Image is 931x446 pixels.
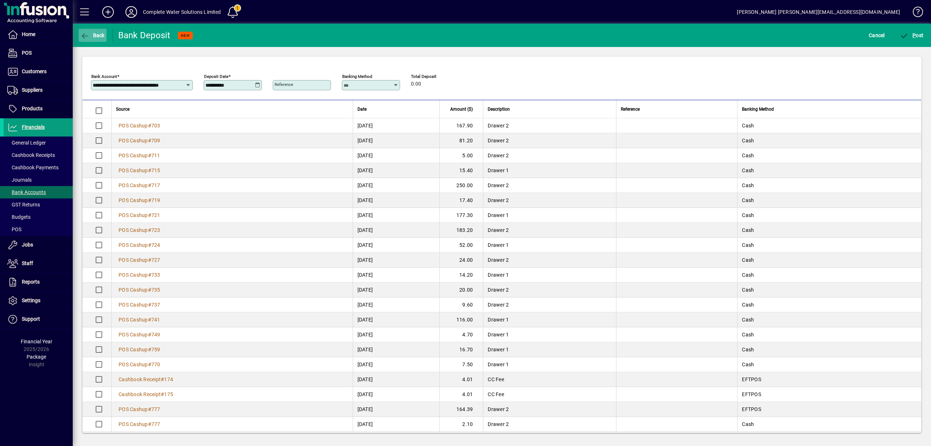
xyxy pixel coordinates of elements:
span: # [148,227,151,233]
span: # [148,272,151,278]
span: Drawer 1 [488,332,509,338]
span: Drawer 2 [488,138,509,143]
a: POS Cashup#721 [116,211,163,219]
span: GST Returns [7,202,40,208]
span: POS Cashup [119,332,148,338]
span: Support [22,316,40,322]
span: Cash [742,153,754,158]
a: Cashbook Receipt#175 [116,390,176,398]
span: 749 [151,332,160,338]
mat-label: Bank Account [91,74,117,79]
span: POS Cashup [119,212,148,218]
span: Cash [742,197,754,203]
td: 2.10 [439,417,483,432]
span: Cash [742,302,754,308]
td: 15.40 [439,163,483,178]
span: 723 [151,227,160,233]
a: Knowledge Base [907,1,922,25]
a: General Ledger [4,137,73,149]
span: Drawer 2 [488,182,509,188]
span: 715 [151,167,160,173]
span: Package [27,354,46,360]
td: [DATE] [353,357,440,372]
mat-label: Reference [275,82,293,87]
td: [DATE] [353,268,440,283]
span: General Ledger [7,140,46,146]
span: 741 [151,317,160,323]
div: Date [357,105,435,113]
span: 721 [151,212,160,218]
span: Budgets [7,214,31,220]
mat-label: Banking Method [342,74,372,79]
td: 164.39 [439,402,483,417]
span: Cash [742,317,754,323]
span: Cashbook Receipt [119,391,161,397]
button: Post [898,29,926,42]
span: 727 [151,257,160,263]
span: Cash [742,362,754,367]
span: 759 [151,347,160,352]
span: POS Cashup [119,287,148,293]
td: [DATE] [353,178,440,193]
span: # [148,406,151,412]
span: Cash [742,347,754,352]
a: POS Cashup#741 [116,316,163,324]
span: # [148,138,151,143]
span: # [148,182,151,188]
a: POS Cashup#733 [116,271,163,279]
td: 5.00 [439,148,483,163]
span: Cash [742,421,754,427]
span: Drawer 1 [488,242,509,248]
span: EFTPOS [742,391,761,397]
span: Drawer 1 [488,317,509,323]
a: Customers [4,63,73,81]
span: Drawer 2 [488,406,509,412]
div: Description [488,105,611,113]
a: POS Cashup#715 [116,166,163,174]
td: 52.00 [439,238,483,253]
span: 770 [151,362,160,367]
span: Drawer 1 [488,212,509,218]
td: [DATE] [353,238,440,253]
a: Journals [4,174,73,186]
td: 167.90 [439,118,483,133]
a: POS Cashup#727 [116,256,163,264]
td: 116.00 [439,312,483,327]
span: 711 [151,153,160,158]
span: 0.00 [411,81,421,87]
span: Source [116,105,129,113]
div: Complete Water Solutions Limited [143,6,221,18]
span: # [148,287,151,293]
td: [DATE] [353,148,440,163]
a: POS Cashup#723 [116,226,163,234]
a: Suppliers [4,81,73,99]
span: Description [488,105,510,113]
td: 183.20 [439,223,483,238]
span: POS Cashup [119,167,148,173]
a: POS Cashup#717 [116,181,163,189]
span: Cash [742,257,754,263]
span: Drawer 2 [488,421,509,427]
span: Reports [22,279,40,285]
td: [DATE] [353,297,440,312]
td: 4.01 [439,372,483,387]
a: Bank Accounts [4,186,73,198]
td: [DATE] [353,163,440,178]
span: 733 [151,272,160,278]
span: # [148,212,151,218]
span: 719 [151,197,160,203]
span: Cancel [869,29,885,41]
span: 175 [164,391,173,397]
span: Drawer 1 [488,272,509,278]
span: Cash [742,287,754,293]
span: NEW [181,33,190,38]
a: Products [4,100,73,118]
span: 717 [151,182,160,188]
a: POS Cashup#724 [116,241,163,249]
button: Add [96,5,120,19]
td: 9.60 [439,297,483,312]
span: Date [357,105,367,113]
span: 174 [164,376,173,382]
span: Cash [742,182,754,188]
a: Reports [4,273,73,291]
